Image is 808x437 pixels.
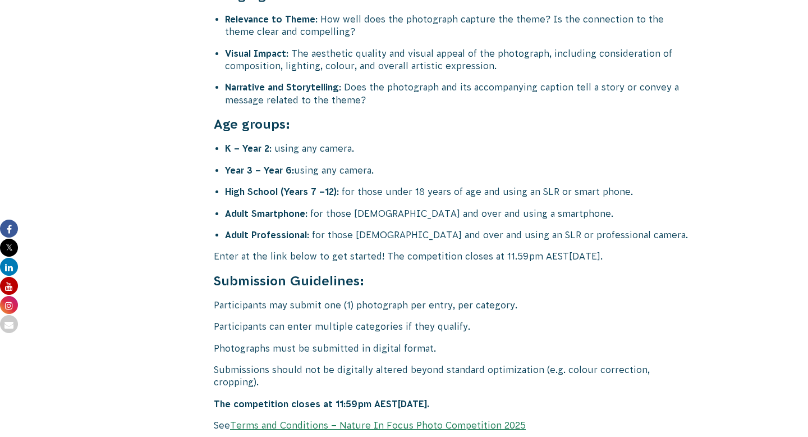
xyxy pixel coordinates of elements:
[225,164,695,176] li: using any camera.
[214,250,695,262] p: Enter at the link below to get started! The competition closes at 11.59pm AEST[DATE].
[225,48,286,58] strong: Visual Impact
[230,420,526,430] a: Terms and Conditions – Nature In Focus Photo Competition 2025
[225,142,695,154] li: : using any camera.
[214,117,290,131] strong: Age groups:
[225,81,695,106] li: : Does the photograph and its accompanying caption tell a story or convey a message related to th...
[225,13,695,38] li: : How well does the photograph capture the theme? Is the connection to the theme clear and compel...
[225,14,315,24] strong: Relevance to Theme
[214,299,695,311] p: Participants may submit one (1) photograph per entry, per category.
[214,342,695,354] p: Photographs must be submitted in digital format.
[214,363,695,389] p: Submissions should not be digitally altered beyond standard optimization (e.g. colour correction,...
[225,186,337,197] strong: High School (Years 7 –12)
[225,207,695,220] li: : for those [DEMOGRAPHIC_DATA] and over and using a smartphone.
[214,419,695,431] p: See
[225,230,307,240] strong: Adult Professional
[225,185,695,198] li: : for those under 18 years of age and using an SLR or smart phone.
[225,47,695,72] li: : The aesthetic quality and visual appeal of the photograph, including consideration of compositi...
[214,399,429,409] strong: The competition closes at 11:59pm AEST[DATE].
[214,274,364,288] strong: Submission Guidelines:
[225,82,339,92] strong: Narrative and Storytelling
[225,208,305,219] strong: Adult Smartphone
[214,320,695,333] p: Participants can enter multiple categories if they qualify.
[225,229,695,241] li: : for those [DEMOGRAPHIC_DATA] and over and using an SLR or professional camera.
[225,143,269,153] strong: K – Year 2
[225,165,294,175] strong: Year 3 – Year 6:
